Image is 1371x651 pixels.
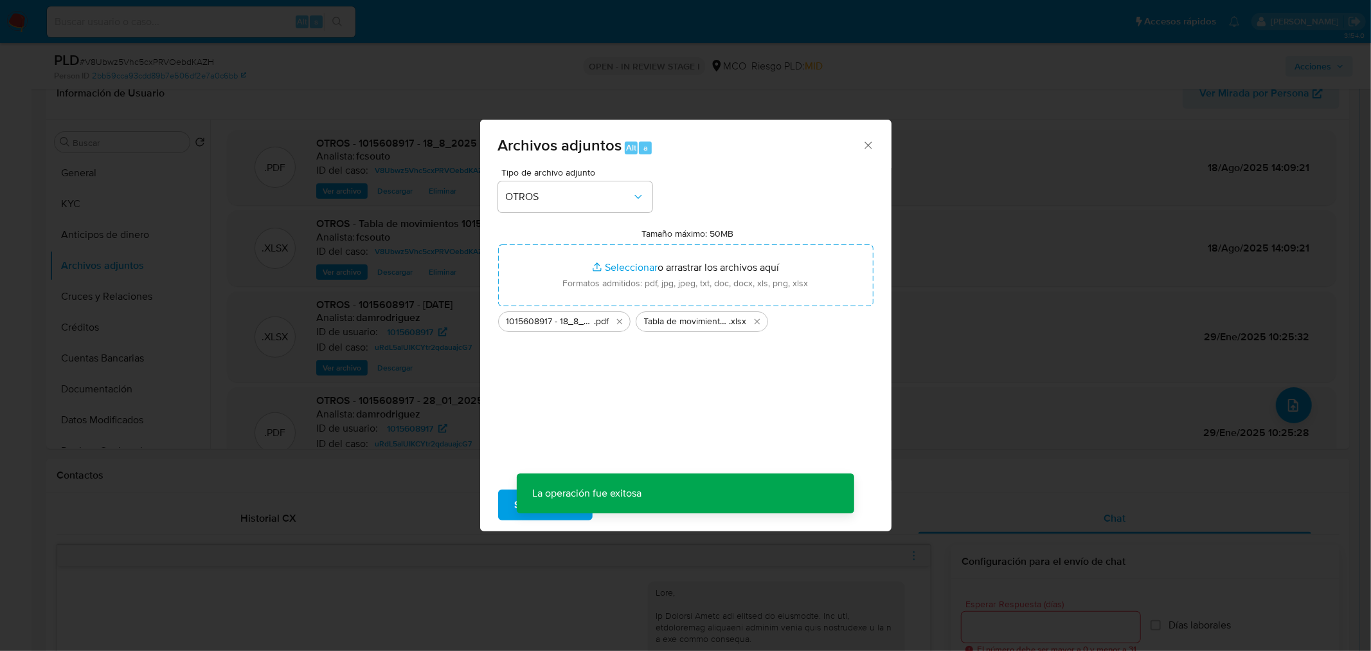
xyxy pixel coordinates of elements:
[614,491,656,519] span: Cancelar
[498,490,593,520] button: Subir archivo
[501,168,656,177] span: Tipo de archivo adjunto
[626,142,636,154] span: Alt
[498,181,652,212] button: OTROS
[506,190,632,203] span: OTROS
[595,315,609,328] span: .pdf
[749,314,765,329] button: Eliminar Tabla de movimientos 1015608917.xlsx
[862,139,874,151] button: Cerrar
[506,315,595,328] span: 1015608917 - 18_8_2025
[641,228,733,239] label: Tamaño máximo: 50MB
[644,315,730,328] span: Tabla de movimientos 1015608917
[612,314,627,329] button: Eliminar 1015608917 - 18_8_2025.pdf
[517,473,657,513] p: La operación fue exitosa
[643,142,648,154] span: a
[498,306,874,332] ul: Archivos seleccionados
[515,491,576,519] span: Subir archivo
[498,134,622,156] span: Archivos adjuntos
[730,315,747,328] span: .xlsx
